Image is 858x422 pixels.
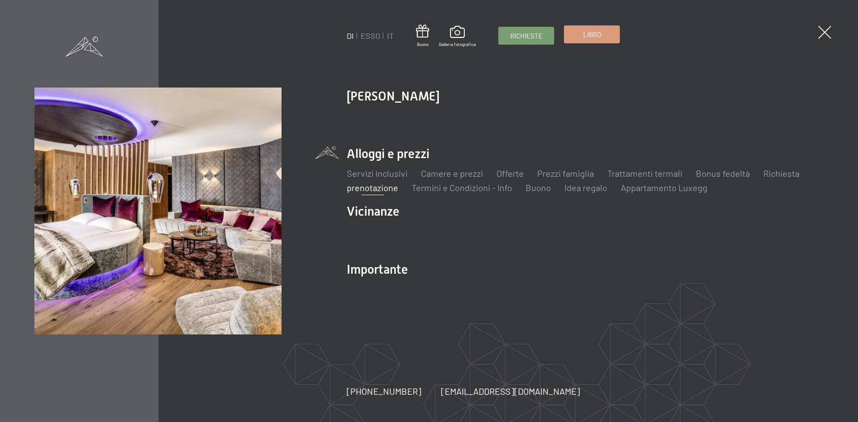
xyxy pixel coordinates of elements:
a: Bonus fedeltà [696,168,750,179]
font: Buono [417,42,429,47]
a: Richieste [499,27,554,44]
a: Appartamento Luxegg [621,182,707,193]
a: Offerte [496,168,524,179]
a: [PHONE_NUMBER] [347,385,421,397]
a: prenotazione [347,182,398,193]
a: Servizi inclusivi [347,168,408,179]
a: Libro [564,26,619,43]
font: [EMAIL_ADDRESS][DOMAIN_NAME] [441,386,580,397]
font: Richieste [510,32,543,40]
a: Buono [416,25,429,47]
a: Galleria fotografica [439,26,476,47]
a: Trattamenti termali [607,168,682,179]
font: Galleria fotografica [439,42,476,47]
font: [PHONE_NUMBER] [347,386,421,397]
a: Idea regalo [564,182,607,193]
a: DI [347,31,354,41]
font: Libro [583,30,601,38]
a: IT [387,31,394,41]
a: Buono [526,182,551,193]
a: Termini e Condizioni - Info [412,182,512,193]
a: ESSO [361,31,380,41]
a: Camere e prezzi [421,168,483,179]
a: Richiesta [763,168,799,179]
a: [EMAIL_ADDRESS][DOMAIN_NAME] [441,385,580,397]
a: Prezzi famiglia [537,168,594,179]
